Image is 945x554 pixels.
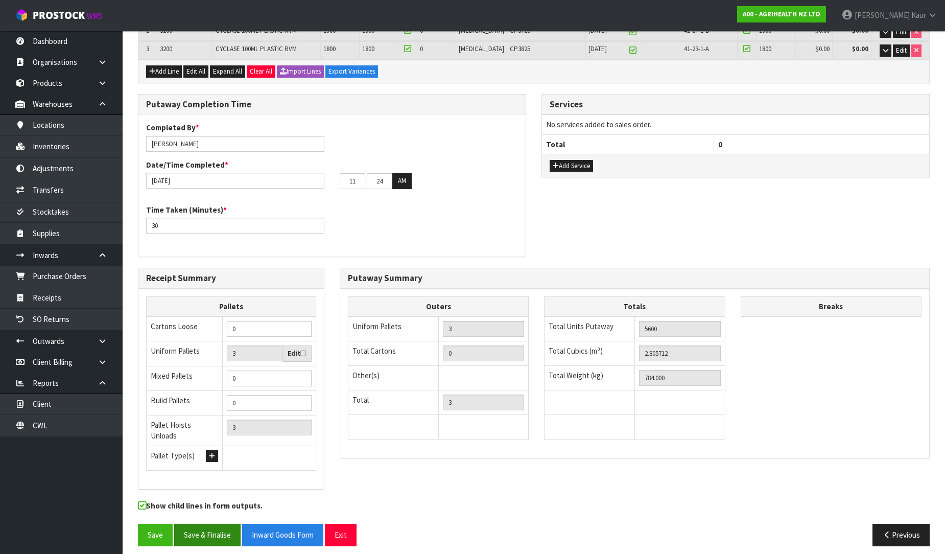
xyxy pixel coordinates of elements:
span: 41-23-1-A [684,44,709,53]
span: 3200 [160,44,172,53]
span: 1800 [323,44,336,53]
td: Other(s) [348,366,439,390]
img: cube-alt.png [15,9,28,21]
button: Inward Goods Form [242,524,323,546]
input: HH [340,173,365,189]
th: Outers [348,296,529,316]
td: : [365,173,367,189]
td: Pallet Hoists Unloads [147,415,223,446]
strong: $0.00 [852,26,868,35]
span: $0.00 [815,26,830,35]
button: Save [138,524,173,546]
input: Date/Time completed [146,173,324,189]
span: [MEDICAL_DATA] [459,26,504,35]
span: 0 [718,140,722,149]
td: Total [348,390,439,415]
button: Save & Finalise [174,524,241,546]
button: Export Variances [325,65,378,78]
h3: Receipt Summary [146,273,316,283]
span: [DATE] [588,26,607,35]
a: A00 - AGRIHEALTH NZ LTD [737,6,826,22]
strong: $0.00 [852,44,868,53]
td: Total Units Putaway [545,316,635,341]
h3: Services [550,100,922,109]
button: Previous [872,524,930,546]
button: Import Lines [277,65,324,78]
span: Kaur [911,10,926,20]
span: 3 [146,44,149,53]
span: [MEDICAL_DATA] [459,44,504,53]
td: No services added to sales order. [542,115,929,134]
strong: A00 - AGRIHEALTH NZ LTD [743,10,820,18]
span: 1900 [323,26,336,35]
th: Pallets [147,296,316,316]
td: Mixed Pallets [147,366,223,390]
td: Uniform Pallets [348,316,439,341]
span: CYCLASE 100ML PLASTIC RVM [216,44,297,53]
span: Edit [896,28,907,36]
button: Clear All [247,65,275,78]
span: 41-27-1-B [684,26,709,35]
span: 1900 [362,26,374,35]
span: 3200 [160,26,172,35]
input: MM [367,173,392,189]
label: Show child lines in form outputs. [138,500,263,514]
td: Uniform Pallets [147,341,223,366]
td: Total Cubics (m³) [545,341,635,366]
span: 1800 [759,44,771,53]
input: Uniform Pallets [227,345,282,361]
th: Breaks [741,296,921,316]
td: Build Pallets [147,390,223,415]
label: Completed By [146,122,199,133]
td: Pallet Type(s) [147,446,223,470]
span: CYCLASE 100ML PLASTIC RVM [216,26,297,35]
h3: Putaway Summary [348,273,922,283]
span: 0 [420,26,423,35]
input: UNIFORM P + MIXED P + BUILD P [227,420,312,435]
button: Add Line [146,65,182,78]
th: Totals [545,296,725,316]
button: Edit [893,44,910,57]
span: 1900 [759,26,771,35]
td: Total Cartons [348,341,439,366]
button: Edit [893,26,910,38]
label: Date/Time Completed [146,159,228,170]
input: Manual [227,321,312,337]
label: Edit [288,349,306,359]
th: Total [542,134,714,154]
button: Add Service [550,160,593,172]
input: OUTERS TOTAL = CTN [443,345,525,361]
input: TOTAL PACKS [443,395,525,410]
span: $0.00 [815,44,830,53]
span: CP3725 [510,26,530,35]
span: Edit [896,46,907,55]
td: Cartons Loose [147,316,223,341]
small: WMS [87,11,103,21]
input: Manual [227,371,312,386]
span: [DATE] [588,44,607,53]
button: Exit [325,524,357,546]
button: AM [392,173,412,189]
input: UNIFORM P LINES [443,321,525,337]
span: 0 [420,44,423,53]
label: Time Taken (Minutes) [146,204,227,215]
span: [PERSON_NAME] [855,10,910,20]
button: Expand All [210,65,245,78]
span: CP3825 [510,44,530,53]
input: Time Taken [146,218,324,234]
td: Total Weight (kg) [545,366,635,390]
span: Expand All [213,67,242,76]
input: Manual [227,395,312,411]
h3: Putaway Completion Time [146,100,518,109]
span: 1800 [362,44,374,53]
span: ProStock [33,9,85,22]
span: 2 [146,26,149,35]
button: Edit All [183,65,208,78]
